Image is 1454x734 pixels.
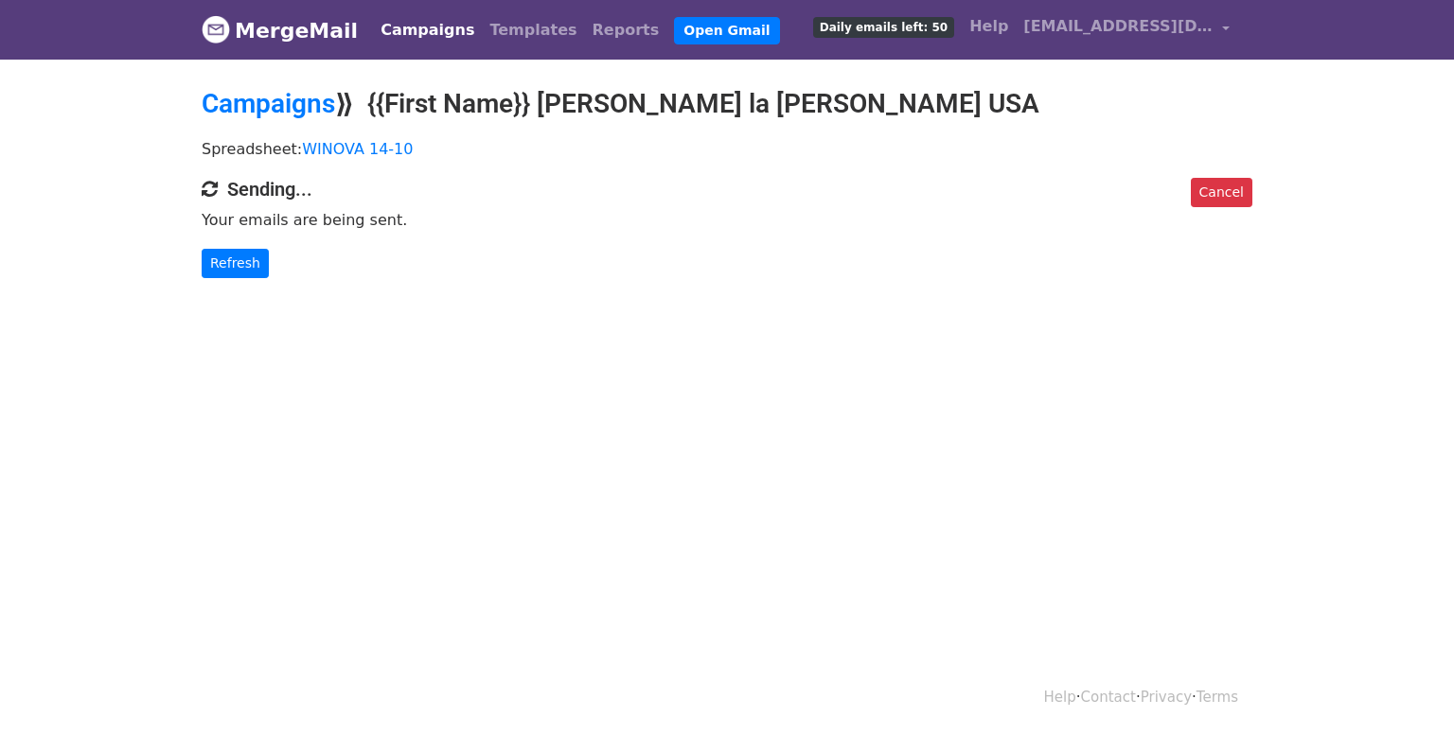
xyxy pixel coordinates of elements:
a: Help [962,8,1016,45]
p: Spreadsheet: [202,139,1252,159]
a: [EMAIL_ADDRESS][DOMAIN_NAME] [1016,8,1237,52]
a: Privacy [1141,689,1192,706]
a: Cancel [1191,178,1252,207]
a: Reports [585,11,667,49]
a: Open Gmail [674,17,779,44]
span: [EMAIL_ADDRESS][DOMAIN_NAME] [1023,15,1213,38]
p: Your emails are being sent. [202,210,1252,230]
a: Help [1044,689,1076,706]
a: Templates [482,11,584,49]
a: Daily emails left: 50 [806,8,962,45]
span: Daily emails left: 50 [813,17,954,38]
a: Campaigns [373,11,482,49]
h2: ⟫ {{First Name}} [PERSON_NAME] la [PERSON_NAME] USA [202,88,1252,120]
h4: Sending... [202,178,1252,201]
a: Campaigns [202,88,335,119]
img: MergeMail logo [202,15,230,44]
a: MergeMail [202,10,358,50]
a: Refresh [202,249,269,278]
a: WINOVA 14-10 [302,140,413,158]
a: Terms [1197,689,1238,706]
a: Contact [1081,689,1136,706]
